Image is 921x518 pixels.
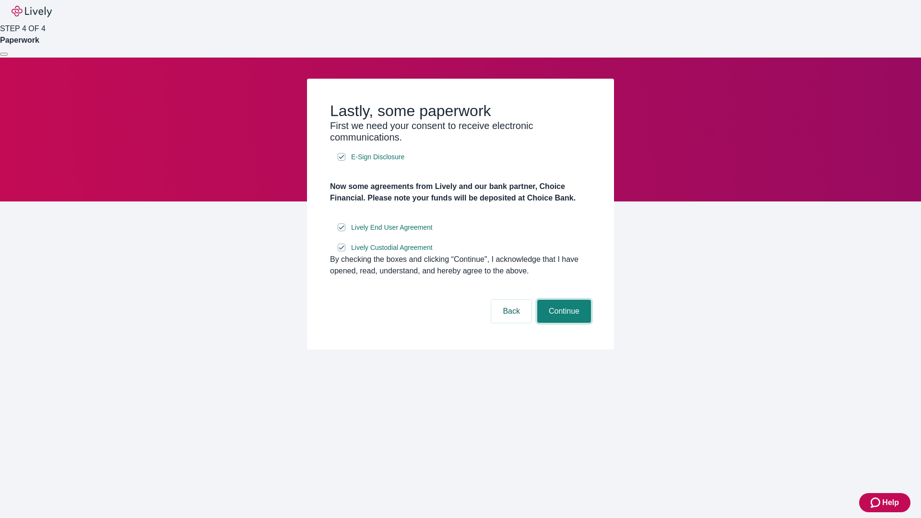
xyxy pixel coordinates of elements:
h3: First we need your consent to receive electronic communications. [330,120,591,143]
svg: Zendesk support icon [871,497,882,508]
a: e-sign disclosure document [349,242,435,254]
button: Zendesk support iconHelp [859,493,910,512]
img: Lively [12,6,52,17]
a: e-sign disclosure document [349,222,435,234]
div: By checking the boxes and clicking “Continue", I acknowledge that I have opened, read, understand... [330,254,591,277]
h2: Lastly, some paperwork [330,102,591,120]
span: Lively End User Agreement [351,223,433,233]
span: E-Sign Disclosure [351,152,404,162]
span: Lively Custodial Agreement [351,243,433,253]
button: Continue [537,300,591,323]
h4: Now some agreements from Lively and our bank partner, Choice Financial. Please note your funds wi... [330,181,591,204]
span: Help [882,497,899,508]
button: Back [491,300,531,323]
a: e-sign disclosure document [349,151,406,163]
